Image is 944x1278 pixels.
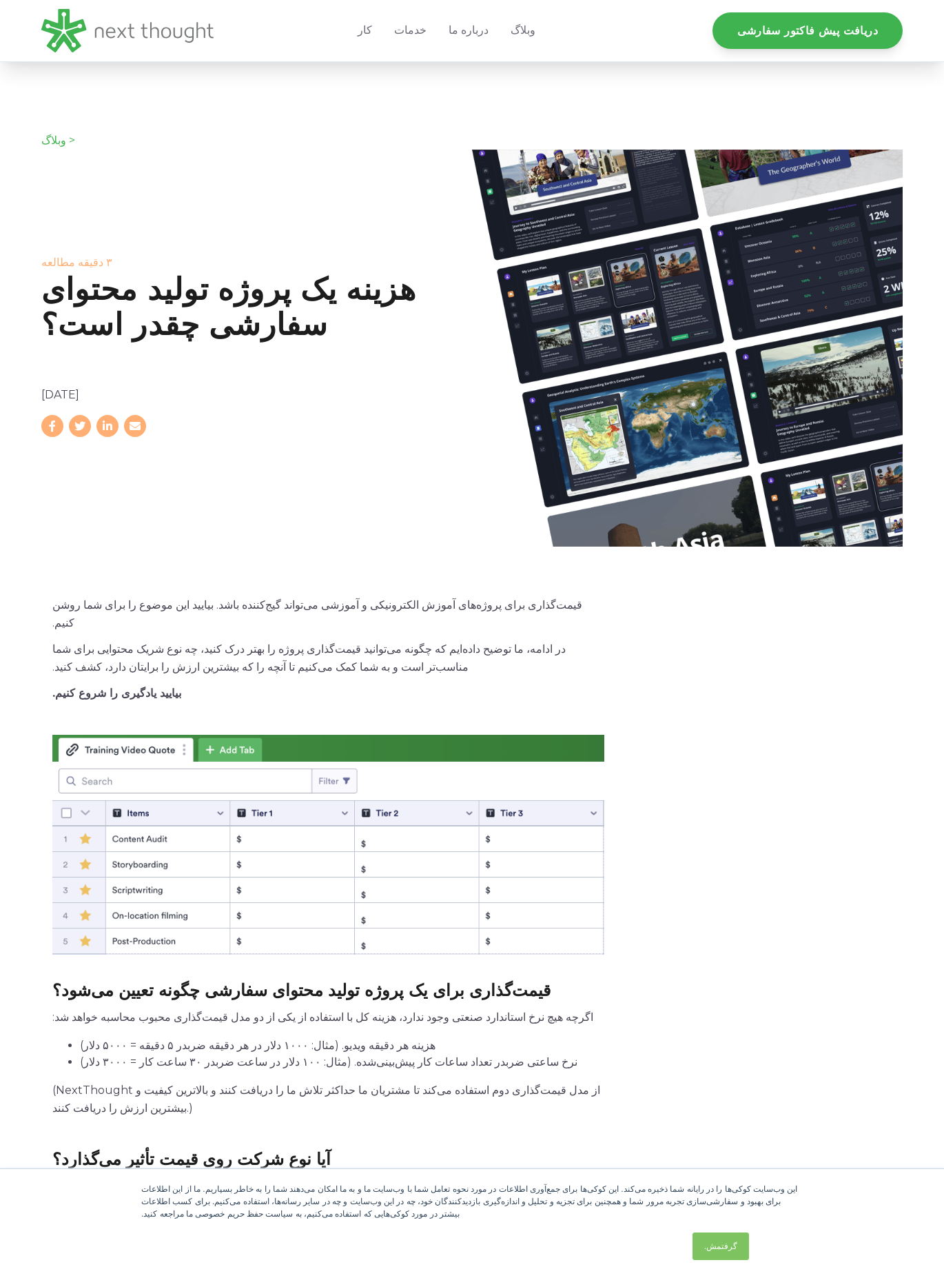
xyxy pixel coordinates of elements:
font: دریافت پیش فاکتور سفارشی [737,24,878,37]
a: گرفتمش. [692,1233,749,1260]
font: هزینه هر دقیقه ویدیو. (مثال: ۱۰۰۰ دلار در هر دقیقه ضربدر ۵ دقیقه = ۵۰۰۰ دلار) [80,1039,435,1052]
img: لوگوی ال‌جی - NextThought [41,9,214,52]
font: گرفتمش. [704,1241,737,1251]
font: خدمات [394,23,427,37]
font: آیا نوع شرکت روی قیمت تأثیر می‌گذارد؟ [52,1149,331,1169]
font: در ادامه، ما توضیح داده‌ایم که چگونه می‌توانید قیمت‌گذاری پروژه را بهتر درک کنید، چه نوع شریک محت... [52,642,566,673]
font: کار [358,23,372,37]
img: قیمت‌گذاری شرکت‌های تولیدی آموزشی [52,735,604,955]
font: وبلاگ [511,23,535,37]
font: [DATE] [41,388,79,401]
font: قیمت‌گذاری برای یک پروژه تولید محتوای سفارشی چگونه تعیین می‌شود؟ [52,980,551,1000]
img: هزینه تولید محتوای سفارشی [472,150,903,547]
font: (NextThought از مدل قیمت‌گذاری دوم استفاده می‌کند تا مشتریان ما حداکثر تلاش ما را دریافت کنند و ب... [52,1084,600,1115]
a: دریافت پیش فاکتور سفارشی [712,12,903,48]
font: قیمت‌گذاری برای پروژه‌های آموزش الکترونیکی و آموزشی می‌تواند گیج‌کننده باشد. بیایید این موضوع را ... [52,598,582,629]
font: درباره ما [449,23,489,37]
font: بیایید یادگیری را شروع کنیم. [52,687,181,700]
font: اگرچه هیچ نرخ استاندارد صنعتی وجود ندارد، هزینه کل با استفاده از یکی از دو مدل قیمت‌گذاری محبوب م... [52,1011,593,1024]
a: < وبلاگ [41,134,75,147]
font: این وب‌سایت کوکی‌ها را در رایانه شما ذخیره می‌کند. این کوکی‌ها برای جمع‌آوری اطلاعات در مورد نحوه... [141,1184,797,1219]
font: نرخ ساعتی ضربدر تعداد ساعات کار پیش‌بینی‌شده. (مثال: ۱۰۰ دلار در ساعت ضربدر ۳۰ ساعت کار = ۳۰۰۰ دلار) [80,1055,577,1068]
font: ۳ دقیقه مطالعه [41,256,112,269]
font: هزینه یک پروژه تولید محتوای سفارشی چقدر است؟ [41,270,416,343]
